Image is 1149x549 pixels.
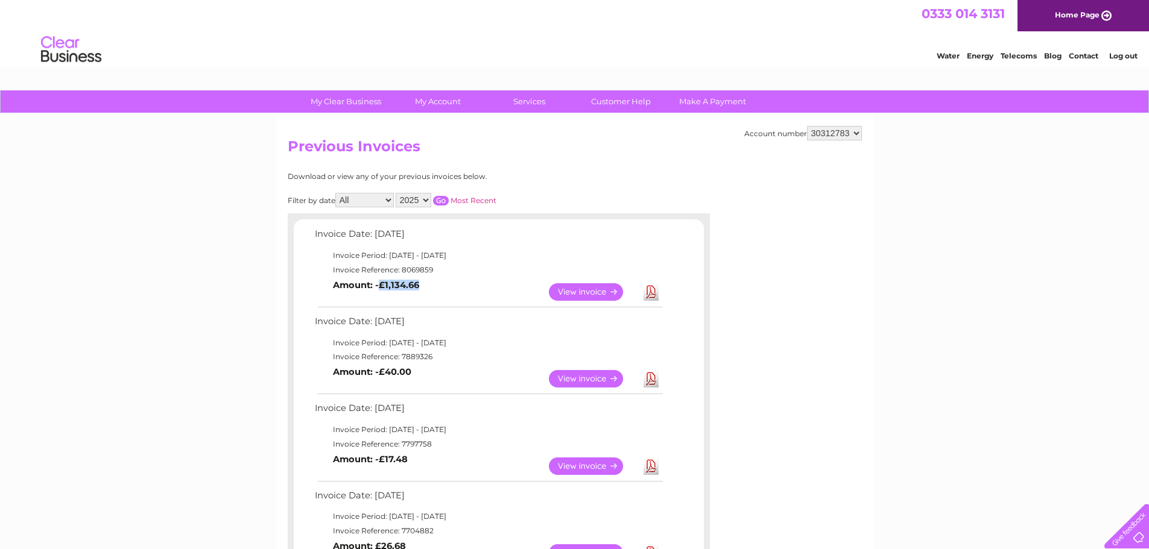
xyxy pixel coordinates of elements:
[644,370,659,387] a: Download
[312,226,665,248] td: Invoice Date: [DATE]
[312,248,665,263] td: Invoice Period: [DATE] - [DATE]
[1001,51,1037,60] a: Telecoms
[549,283,638,301] a: View
[296,90,396,113] a: My Clear Business
[312,509,665,524] td: Invoice Period: [DATE] - [DATE]
[312,437,665,451] td: Invoice Reference: 7797758
[663,90,762,113] a: Make A Payment
[744,126,862,140] div: Account number
[312,313,665,336] td: Invoice Date: [DATE]
[922,6,1005,21] a: 0333 014 3131
[312,350,665,364] td: Invoice Reference: 7889326
[288,193,604,207] div: Filter by date
[549,457,638,475] a: View
[312,263,665,277] td: Invoice Reference: 8069859
[312,400,665,422] td: Invoice Date: [DATE]
[312,524,665,538] td: Invoice Reference: 7704882
[312,488,665,510] td: Invoice Date: [DATE]
[571,90,671,113] a: Customer Help
[290,7,860,58] div: Clear Business is a trading name of Verastar Limited (registered in [GEOGRAPHIC_DATA] No. 3667643...
[312,422,665,437] td: Invoice Period: [DATE] - [DATE]
[333,280,419,290] b: Amount: -£1,134.66
[288,138,862,161] h2: Previous Invoices
[388,90,487,113] a: My Account
[288,172,604,181] div: Download or view any of your previous invoices below.
[1069,51,1098,60] a: Contact
[333,366,411,377] b: Amount: -£40.00
[333,454,408,465] b: Amount: -£17.48
[312,336,665,350] td: Invoice Period: [DATE] - [DATE]
[1044,51,1062,60] a: Blog
[967,51,993,60] a: Energy
[451,196,496,205] a: Most Recent
[480,90,579,113] a: Services
[1109,51,1138,60] a: Log out
[644,283,659,301] a: Download
[549,370,638,387] a: View
[40,31,102,68] img: logo.png
[937,51,960,60] a: Water
[644,457,659,475] a: Download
